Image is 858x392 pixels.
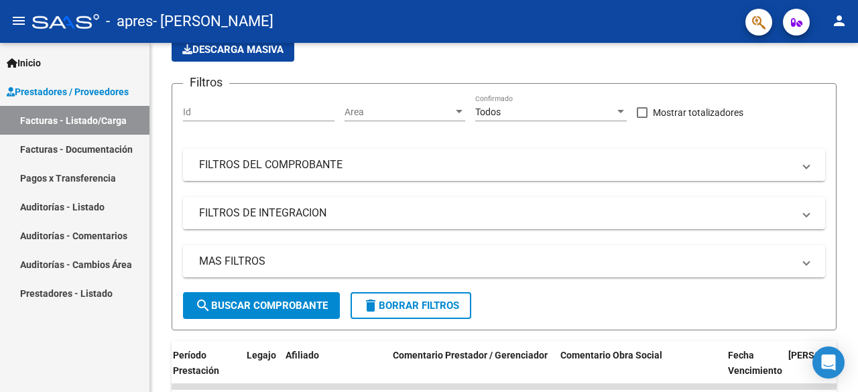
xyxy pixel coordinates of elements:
[195,298,211,314] mat-icon: search
[183,292,340,319] button: Buscar Comprobante
[172,38,294,62] button: Descarga Masiva
[286,350,319,361] span: Afiliado
[183,149,825,181] mat-expansion-panel-header: FILTROS DEL COMPROBANTE
[11,13,27,29] mat-icon: menu
[363,298,379,314] mat-icon: delete
[183,245,825,277] mat-expansion-panel-header: MAS FILTROS
[831,13,847,29] mat-icon: person
[247,350,276,361] span: Legajo
[7,56,41,70] span: Inicio
[173,350,219,376] span: Período Prestación
[106,7,153,36] span: - apres
[199,206,793,220] mat-panel-title: FILTROS DE INTEGRACION
[183,197,825,229] mat-expansion-panel-header: FILTROS DE INTEGRACION
[351,292,471,319] button: Borrar Filtros
[182,44,284,56] span: Descarga Masiva
[728,350,782,376] span: Fecha Vencimiento
[560,350,662,361] span: Comentario Obra Social
[153,7,273,36] span: - [PERSON_NAME]
[195,300,328,312] span: Buscar Comprobante
[363,300,459,312] span: Borrar Filtros
[393,350,548,361] span: Comentario Prestador / Gerenciador
[475,107,501,117] span: Todos
[183,73,229,92] h3: Filtros
[345,107,453,118] span: Area
[812,346,845,379] div: Open Intercom Messenger
[653,105,743,121] span: Mostrar totalizadores
[199,254,793,269] mat-panel-title: MAS FILTROS
[199,157,793,172] mat-panel-title: FILTROS DEL COMPROBANTE
[172,38,294,62] app-download-masive: Descarga masiva de comprobantes (adjuntos)
[7,84,129,99] span: Prestadores / Proveedores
